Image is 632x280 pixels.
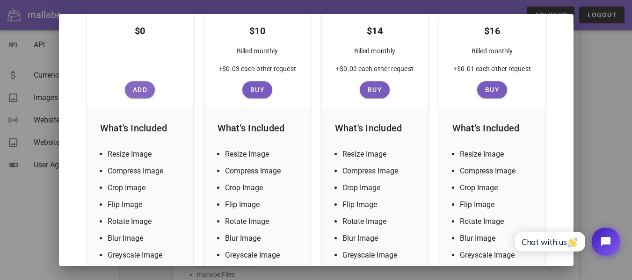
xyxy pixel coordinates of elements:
[446,64,538,81] div: +$0.01 each other request
[127,16,153,42] div: $0
[225,165,301,177] li: Compress Image
[342,149,419,160] li: Resize Image
[108,165,184,177] li: Compress Image
[460,149,536,160] li: Resize Image
[328,64,421,81] div: +$0.02 each other request
[93,113,188,143] div: What's Included
[225,216,301,227] li: Rotate Image
[460,165,536,177] li: Compress Image
[242,81,272,98] button: Buy
[225,199,301,210] li: Flip Image
[125,81,155,98] button: Add
[129,86,151,93] span: Add
[108,149,184,160] li: Resize Image
[108,250,184,261] li: Greyscale Image
[211,64,304,81] div: +$0.03 each other request
[445,113,540,143] div: What's Included
[327,113,422,143] div: What's Included
[225,182,301,194] li: Crop Image
[225,233,301,244] li: Blur Image
[460,250,536,261] li: Greyscale Image
[477,16,508,42] div: $16
[342,165,419,177] li: Compress Image
[225,149,301,160] li: Resize Image
[342,233,419,244] li: Blur Image
[108,182,184,194] li: Crop Image
[108,216,184,227] li: Rotate Image
[347,42,403,64] div: Billed monthly
[460,233,536,244] li: Blur Image
[359,16,390,42] div: $14
[108,233,184,244] li: Blur Image
[342,182,419,194] li: Crop Image
[460,199,536,210] li: Flip Image
[477,81,507,98] button: Buy
[481,86,503,93] span: Buy
[210,113,305,143] div: What's Included
[460,182,536,194] li: Crop Image
[342,250,419,261] li: Greyscale Image
[108,199,184,210] li: Flip Image
[504,220,628,264] iframe: Tidio Chat
[360,81,390,98] button: Buy
[363,86,386,93] span: Buy
[464,42,520,64] div: Billed monthly
[342,199,419,210] li: Flip Image
[242,16,273,42] div: $10
[225,250,301,261] li: Greyscale Image
[246,86,269,93] span: Buy
[342,216,419,227] li: Rotate Image
[229,42,285,64] div: Billed monthly
[460,216,536,227] li: Rotate Image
